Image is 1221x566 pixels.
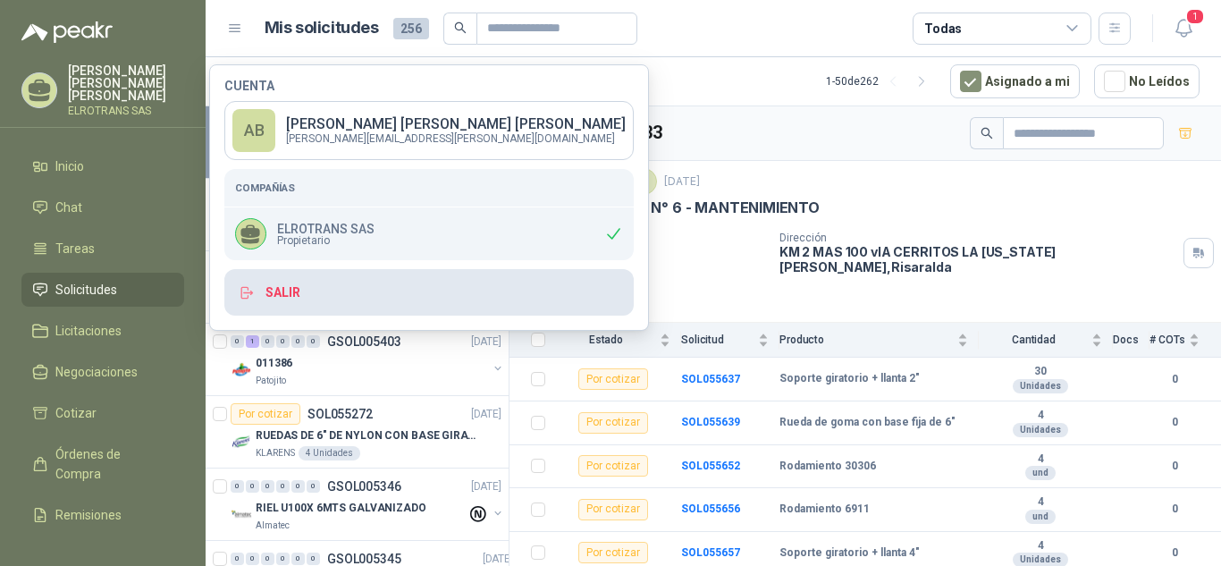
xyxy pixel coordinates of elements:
a: SOL055652 [681,460,740,472]
p: [DATE] [471,334,501,351]
b: 4 [979,539,1102,553]
span: Producto [779,334,954,346]
span: Estado [556,334,656,346]
div: 0 [307,480,320,493]
button: Asignado a mi [950,64,1080,98]
div: 0 [307,335,320,348]
span: Solicitudes [55,280,117,300]
p: [PERSON_NAME] [PERSON_NAME] [PERSON_NAME] [286,117,626,131]
div: 1 - 50 de 262 [826,67,936,96]
span: Licitaciones [55,321,122,341]
div: 0 [261,335,274,348]
b: 0 [1149,371,1200,388]
a: 0 1 0 0 0 0 GSOL005403[DATE] Company Logo011386Patojito [231,331,505,388]
b: 4 [979,409,1102,423]
a: SOL055657 [681,546,740,559]
a: SOL055639 [681,416,740,428]
p: [PERSON_NAME][EMAIL_ADDRESS][PERSON_NAME][DOMAIN_NAME] [286,133,626,144]
p: SOL055272 [307,408,373,420]
button: No Leídos [1094,64,1200,98]
a: Solicitudes [21,273,184,307]
div: 0 [291,335,305,348]
th: Solicitud [681,323,779,358]
a: SOL055637 [681,373,740,385]
span: 1 [1185,8,1205,25]
p: ELROTRANS SAS [277,223,375,235]
img: Company Logo [231,359,252,381]
div: 0 [231,553,244,565]
b: Rueda de goma con base fija de 6" [779,416,956,430]
a: Por cotizarSOL055272[DATE] Company LogoRUEDAS DE 6" DE NYLON CON BASE GIRATORIA EN ACERO INOXIDAB... [206,396,509,469]
div: 0 [276,553,290,565]
b: 4 [979,495,1102,510]
b: SOL055656 [681,503,740,515]
a: Negociaciones [21,355,184,389]
b: Soporte giratorio + llanta 2" [779,372,920,386]
div: Por cotizar [578,412,648,434]
div: Unidades [1013,379,1068,393]
p: RIEL U100X 6MTS GALVANIZADO [256,500,426,517]
p: ELROTRANS SAS [68,106,184,116]
a: Licitaciones [21,314,184,348]
div: 0 [291,480,305,493]
p: 011386 [256,355,292,372]
div: 0 [276,480,290,493]
div: Todas [924,19,962,38]
div: 0 [231,335,244,348]
div: Por cotizar [578,499,648,520]
img: Company Logo [231,432,252,453]
span: Propietario [277,235,375,246]
a: Inicio [21,149,184,183]
span: Órdenes de Compra [55,444,167,484]
b: 0 [1149,414,1200,431]
p: REQUERIMIENTO N° 6 - MANTENIMIENTO [531,199,820,217]
div: Por cotizar [578,368,648,390]
span: 256 [393,18,429,39]
b: Rodamiento 6911 [779,503,870,517]
div: 0 [261,553,274,565]
div: 0 [261,480,274,493]
p: [PERSON_NAME] [PERSON_NAME] [PERSON_NAME] [68,64,184,102]
h1: Mis solicitudes [265,15,379,41]
a: Remisiones [21,498,184,532]
div: 0 [246,553,259,565]
th: Docs [1113,323,1149,358]
th: # COTs [1149,323,1221,358]
span: Chat [55,198,82,217]
th: Producto [779,323,979,358]
p: KLARENS [256,446,295,460]
p: KM 2 MAS 100 vIA CERRITOS LA [US_STATE] [PERSON_NAME] , Risaralda [779,244,1176,275]
b: Rodamiento 30306 [779,460,876,474]
b: 0 [1149,545,1200,562]
h4: Cuenta [224,80,634,92]
a: Órdenes de Compra [21,437,184,491]
div: Por cotizar [231,403,300,425]
p: [DATE] [471,478,501,495]
p: Dirección [779,232,1176,244]
b: 4 [979,452,1102,467]
p: RUEDAS DE 6" DE NYLON CON BASE GIRATORIA EN ACERO INOXIDABLE [256,427,478,444]
img: Company Logo [231,504,252,526]
span: Inicio [55,156,84,176]
b: 30 [979,365,1102,379]
b: 0 [1149,501,1200,518]
span: Cotizar [55,403,97,423]
p: GSOL005403 [327,335,401,348]
span: Cantidad [979,334,1088,346]
p: Almatec [256,519,290,533]
span: Tareas [55,239,95,258]
h5: Compañías [235,180,623,196]
span: search [981,127,993,139]
div: Por cotizar [578,542,648,563]
div: AB [232,109,275,152]
p: [DATE] [664,173,700,190]
a: Cotizar [21,396,184,430]
div: 1 [246,335,259,348]
div: 0 [291,553,305,565]
p: [DATE] [471,406,501,423]
div: 0 [231,480,244,493]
